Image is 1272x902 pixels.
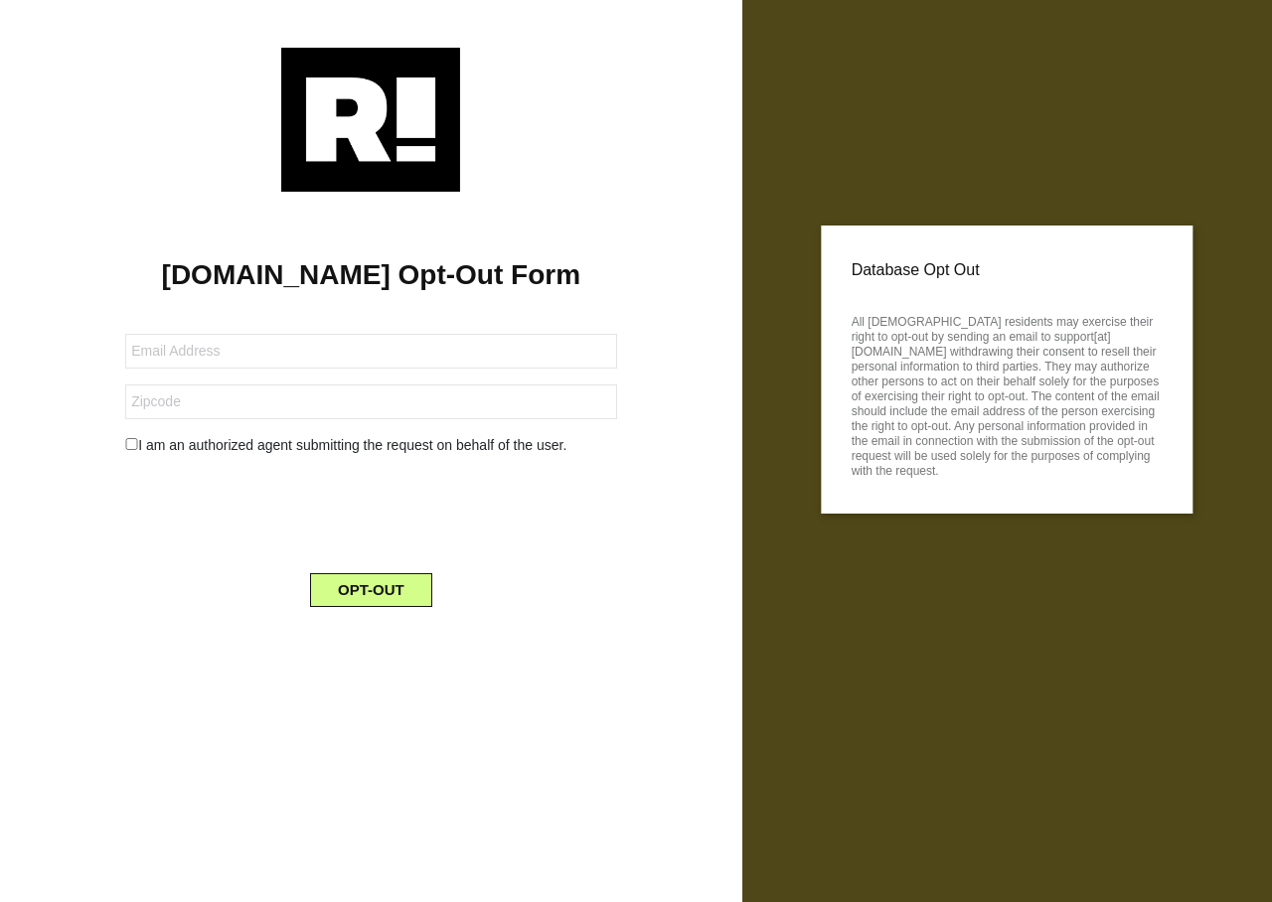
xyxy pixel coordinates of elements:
[30,258,713,292] h1: [DOMAIN_NAME] Opt-Out Form
[125,384,616,419] input: Zipcode
[281,48,460,192] img: Retention.com
[852,309,1163,479] p: All [DEMOGRAPHIC_DATA] residents may exercise their right to opt-out by sending an email to suppo...
[110,435,631,456] div: I am an authorized agent submitting the request on behalf of the user.
[310,573,432,607] button: OPT-OUT
[220,472,522,549] iframe: reCAPTCHA
[125,334,616,369] input: Email Address
[852,255,1163,285] p: Database Opt Out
